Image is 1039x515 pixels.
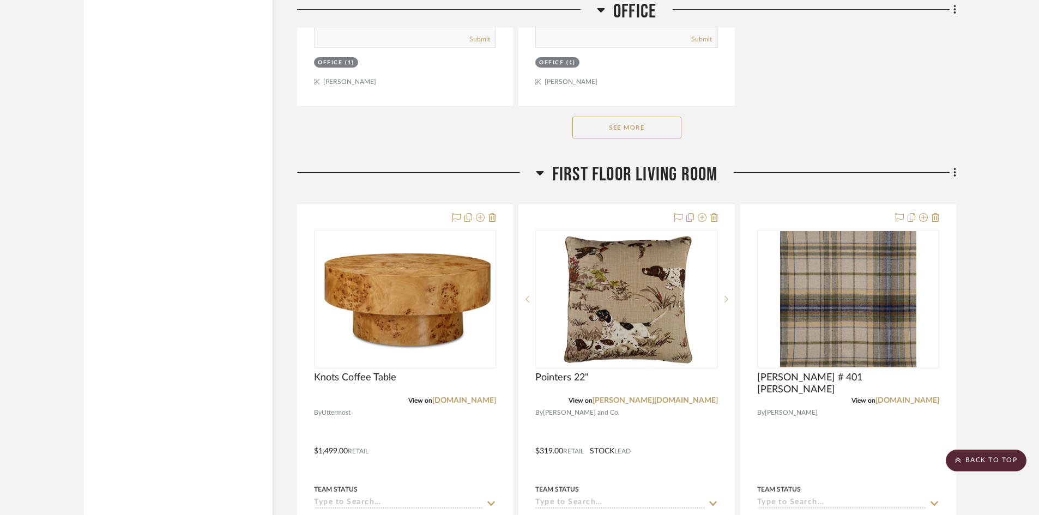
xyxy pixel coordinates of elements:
[757,408,765,418] span: By
[543,408,620,418] span: [PERSON_NAME] and Co.
[946,450,1026,471] scroll-to-top-button: BACK TO TOP
[535,408,543,418] span: By
[572,117,681,138] button: See More
[757,484,801,494] div: Team Status
[535,484,579,494] div: Team Status
[593,397,718,404] a: [PERSON_NAME][DOMAIN_NAME]
[566,59,576,67] div: (1)
[432,397,496,404] a: [DOMAIN_NAME]
[314,372,396,384] span: Knots Coffee Table
[757,498,926,508] input: Type to Search…
[469,34,490,44] button: Submit
[345,59,354,67] div: (1)
[318,59,342,67] div: Office
[315,248,495,351] img: Knots Coffee Table
[314,498,483,508] input: Type to Search…
[322,408,351,418] span: Uttermost
[757,372,939,396] span: [PERSON_NAME] # 401 [PERSON_NAME]
[569,397,593,404] span: View on
[851,397,875,404] span: View on
[408,397,432,404] span: View on
[691,34,712,44] button: Submit
[314,484,358,494] div: Team Status
[558,231,694,367] img: Pointers 22"
[539,59,564,67] div: Office
[780,231,916,367] img: BRUMMELL # 401 HAZEL
[535,498,704,508] input: Type to Search…
[535,372,589,384] span: Pointers 22"
[552,163,718,186] span: First Floor Living Room
[765,408,818,418] span: [PERSON_NAME]
[314,408,322,418] span: By
[875,397,939,404] a: [DOMAIN_NAME]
